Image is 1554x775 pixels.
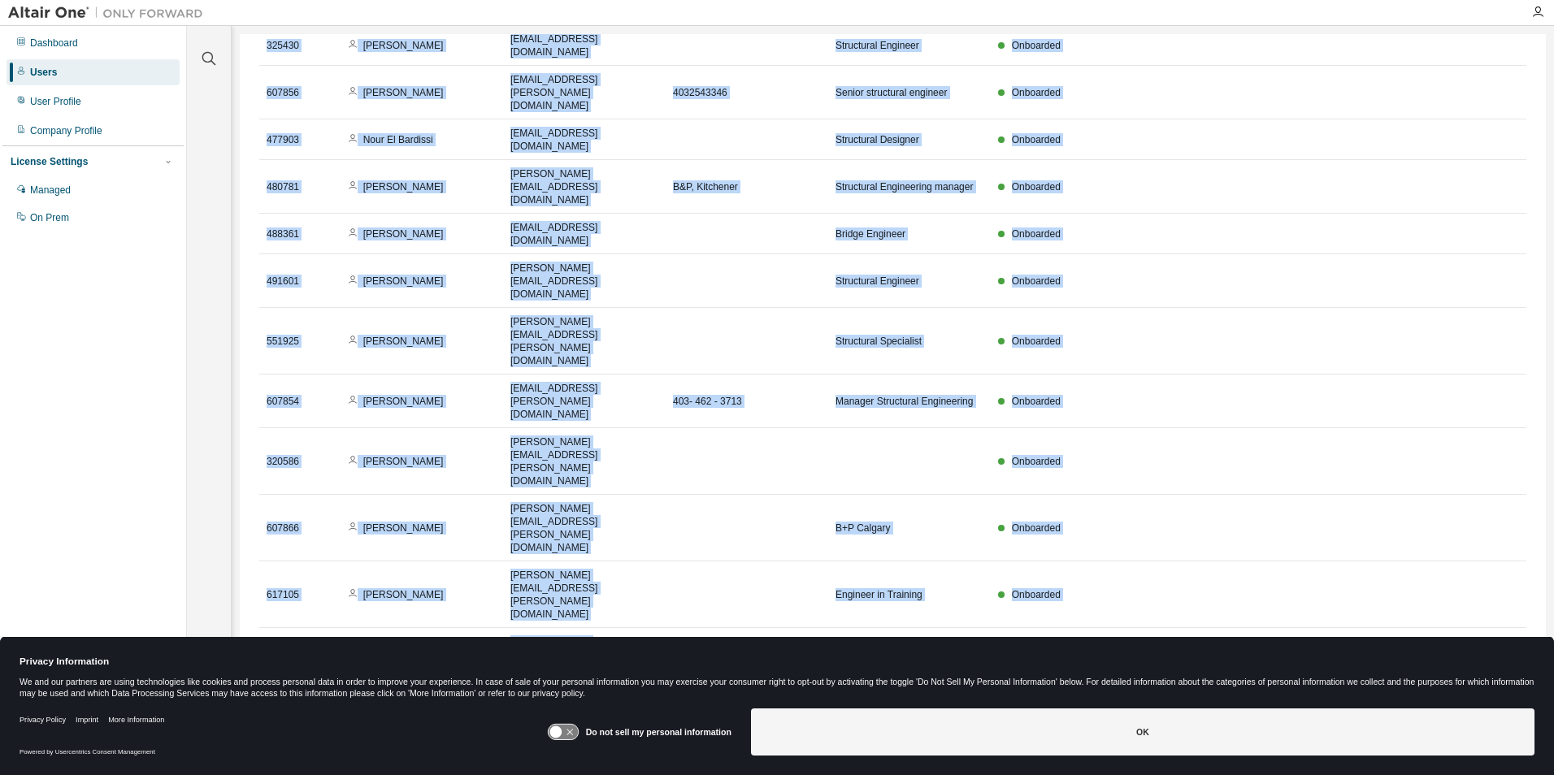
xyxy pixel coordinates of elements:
span: [EMAIL_ADDRESS][DOMAIN_NAME] [510,32,658,58]
a: [PERSON_NAME] [363,40,444,51]
a: [PERSON_NAME] [363,396,444,407]
a: [PERSON_NAME] [363,456,444,467]
span: Onboarded [1012,181,1061,193]
span: 551925 [267,335,299,348]
span: 617105 [267,588,299,601]
span: 325430 [267,39,299,52]
span: [PERSON_NAME][EMAIL_ADDRESS][PERSON_NAME][DOMAIN_NAME] [510,435,658,487]
span: 4032543346 [673,86,727,99]
span: Structural Engineer [836,39,919,52]
span: [EMAIL_ADDRESS][PERSON_NAME][DOMAIN_NAME] [510,73,658,112]
div: Users [30,66,57,79]
img: Altair One [8,5,211,21]
span: 607854 [267,395,299,408]
div: Managed [30,184,71,197]
span: [PERSON_NAME][EMAIL_ADDRESS][DOMAIN_NAME] [510,262,658,301]
a: Nour El Bardissi [363,134,433,145]
span: Onboarded [1012,40,1061,51]
span: Manager Structural Engineering [836,395,973,408]
span: Bridge Engineer [836,227,905,240]
span: 320586 [267,455,299,468]
span: 477903 [267,133,299,146]
span: Senior structural engineer [836,86,947,99]
span: 491601 [267,275,299,288]
span: Onboarded [1012,336,1061,347]
span: Onboarded [1012,522,1061,534]
span: 488361 [267,227,299,240]
span: 403- 462 - 3713 [673,395,742,408]
span: 480781 [267,180,299,193]
span: Onboarded [1012,456,1061,467]
span: Onboarded [1012,87,1061,98]
span: Onboarded [1012,396,1061,407]
a: [PERSON_NAME] [363,336,444,347]
span: Onboarded [1012,275,1061,287]
div: User Profile [30,95,81,108]
span: [PERSON_NAME][EMAIL_ADDRESS][PERSON_NAME][DOMAIN_NAME] [510,315,658,367]
span: Structural Specialist [836,335,922,348]
span: Engineer in Training [836,588,922,601]
span: [EMAIL_ADDRESS][DOMAIN_NAME] [510,127,658,153]
span: Onboarded [1012,134,1061,145]
span: B&P, Kitchener [673,180,738,193]
a: [PERSON_NAME] [363,181,444,193]
span: [EMAIL_ADDRESS][DOMAIN_NAME] [510,221,658,247]
span: 607856 [267,86,299,99]
span: Structural Engineering manager [836,180,973,193]
span: Structural Engineer [836,275,919,288]
div: On Prem [30,211,69,224]
a: [PERSON_NAME] [363,589,444,600]
div: Company Profile [30,124,102,137]
span: Onboarded [1012,589,1061,600]
span: 607866 [267,522,299,535]
span: [PERSON_NAME][EMAIL_ADDRESS][DOMAIN_NAME] [510,167,658,206]
span: [PERSON_NAME][EMAIL_ADDRESS][PERSON_NAME][DOMAIN_NAME] [510,569,658,621]
div: License Settings [11,155,88,168]
span: [EMAIL_ADDRESS][PERSON_NAME][DOMAIN_NAME] [510,382,658,421]
span: [PERSON_NAME][EMAIL_ADDRESS][PERSON_NAME][DOMAIN_NAME] [510,502,658,554]
span: Onboarded [1012,228,1061,240]
a: [PERSON_NAME] [363,228,444,240]
div: Dashboard [30,37,78,50]
span: B+P Calgary [836,522,890,535]
span: Structural Designer [836,133,919,146]
a: [PERSON_NAME] [363,522,444,534]
a: [PERSON_NAME] [363,275,444,287]
a: [PERSON_NAME] [363,87,444,98]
